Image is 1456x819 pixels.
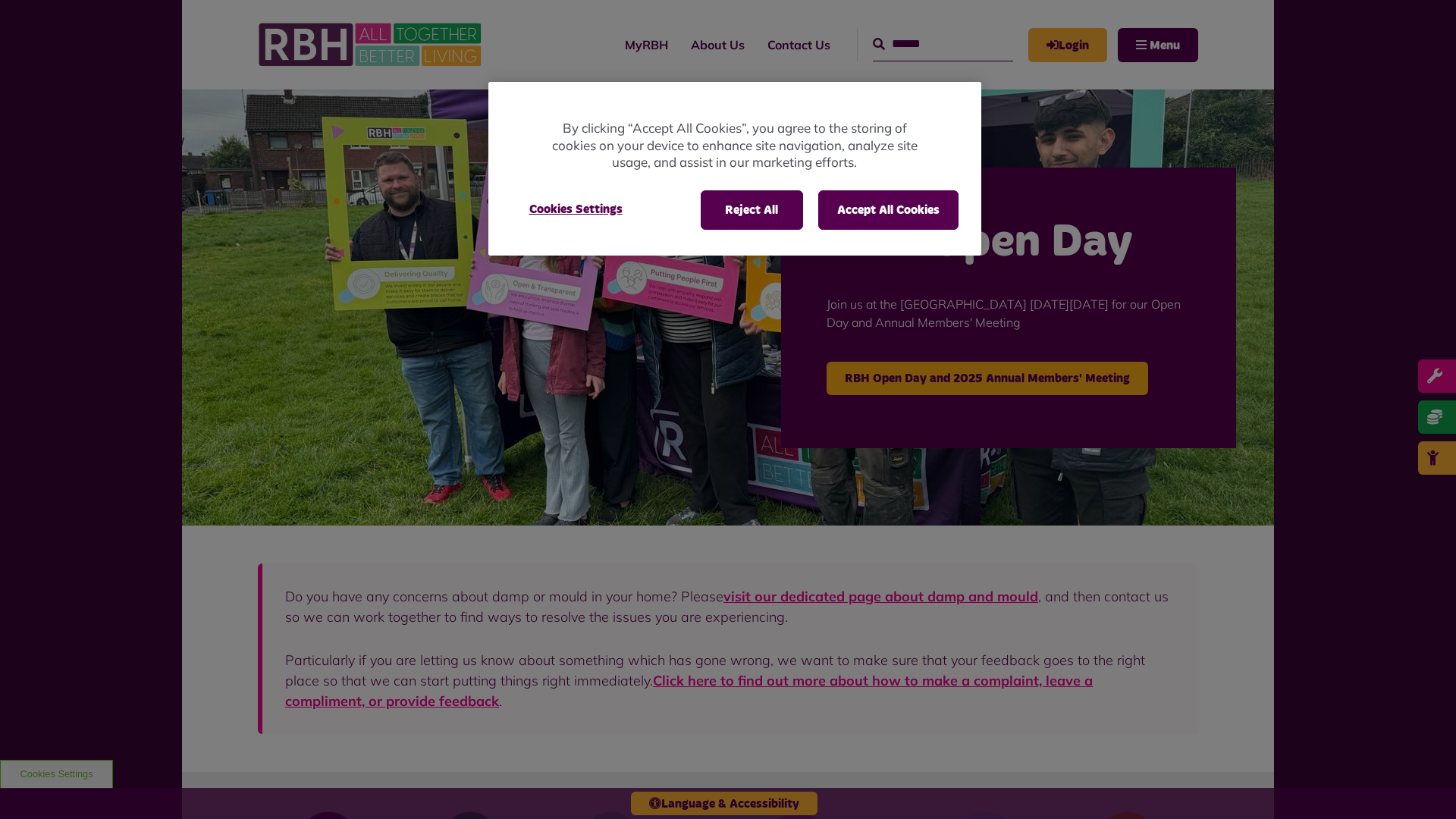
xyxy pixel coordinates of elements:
div: Cookie banner [488,82,981,256]
button: Cookies Settings [511,190,641,228]
div: Privacy [488,82,981,256]
button: Reject All [701,190,803,230]
button: Accept All Cookies [818,190,959,230]
p: By clicking “Accept All Cookies”, you agree to the storing of cookies on your device to enhance s... [549,120,921,171]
